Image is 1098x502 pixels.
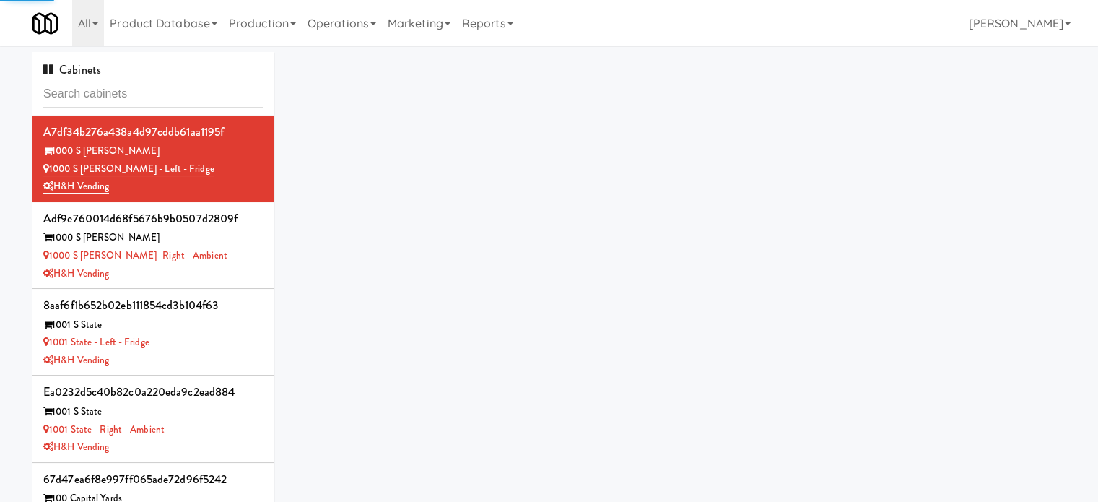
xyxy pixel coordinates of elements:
li: adf9e760014d68f5676b9b0507d2809f1000 S [PERSON_NAME] 1000 S [PERSON_NAME] -Right - AmbientH&H Ven... [32,202,274,289]
li: 8aaf6f1b652b02eb111854cd3b104f631001 S State 1001 State - Left - FridgeH&H Vending [32,289,274,376]
li: ea0232d5c40b82c0a220eda9c2ead8841001 S State 1001 State - Right - AmbientH&H Vending [32,376,274,462]
div: ea0232d5c40b82c0a220eda9c2ead884 [43,381,263,403]
li: a7df34b276a438a4d97cddb61aa1195f1000 S [PERSON_NAME] 1000 S [PERSON_NAME] - Left - FridgeH&H Vending [32,116,274,202]
a: H&H Vending [43,353,109,367]
a: 1001 State - Left - Fridge [43,335,149,349]
span: Cabinets [43,61,101,78]
div: 8aaf6f1b652b02eb111854cd3b104f63 [43,295,263,316]
a: H&H Vending [43,267,109,280]
a: 1000 S [PERSON_NAME] -Right - Ambient [43,248,227,262]
a: H&H Vending [43,440,109,454]
a: H&H Vending [43,179,109,194]
div: 1001 S State [43,403,263,421]
img: Micromart [32,11,58,36]
div: 1000 S [PERSON_NAME] [43,229,263,247]
div: adf9e760014d68f5676b9b0507d2809f [43,208,263,230]
div: 1001 S State [43,316,263,334]
div: 67d47ea6f8e997ff065ade72d96f5242 [43,469,263,490]
input: Search cabinets [43,81,263,108]
a: 1001 State - Right - Ambient [43,423,165,436]
div: a7df34b276a438a4d97cddb61aa1195f [43,121,263,143]
a: 1000 S [PERSON_NAME] - Left - Fridge [43,162,214,176]
div: 1000 S [PERSON_NAME] [43,142,263,160]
